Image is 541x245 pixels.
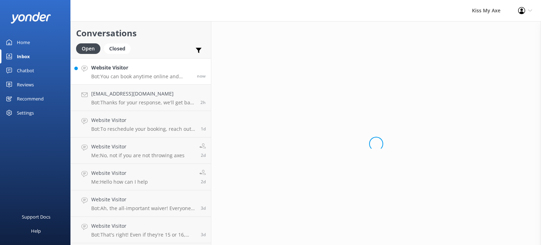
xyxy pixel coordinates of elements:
div: Support Docs [22,210,50,224]
img: yonder-white-logo.png [11,12,51,24]
h4: [EMAIL_ADDRESS][DOMAIN_NAME] [91,90,195,98]
h4: Website Visitor [91,143,185,151]
a: Website VisitorMe:Hello how can I help2d [71,164,211,190]
span: Oct 11 2025 04:09pm (UTC +11:00) Australia/Sydney [201,126,206,132]
div: Inbox [17,49,30,63]
span: Oct 10 2025 10:40am (UTC +11:00) Australia/Sydney [201,232,206,238]
h4: Website Visitor [91,169,148,177]
p: Bot: You can book anytime online and check live availability! Just click BOOK NOW on our website,... [91,73,192,80]
h2: Conversations [76,26,206,40]
p: Bot: Thanks for your response, we'll get back to you as soon as we can during opening hours. [91,99,195,106]
div: Help [31,224,41,238]
p: Me: Hello how can I help [91,179,148,185]
a: Website VisitorBot:That's right! Even if they're 15 or 16, they'll need an adult to accompany the... [71,217,211,243]
p: Bot: That's right! Even if they're 15 or 16, they'll need an adult to accompany them for the axe-... [91,232,195,238]
div: Home [17,35,30,49]
a: Website VisitorBot:Ah, the all-important waiver! Everyone needs to sign one before they start thr... [71,190,211,217]
div: Chatbot [17,63,34,78]
span: Oct 13 2025 02:56pm (UTC +11:00) Australia/Sydney [197,73,206,79]
span: Oct 13 2025 12:41pm (UTC +11:00) Australia/Sydney [200,99,206,105]
div: Settings [17,106,34,120]
h4: Website Visitor [91,222,195,230]
h4: Website Visitor [91,116,195,124]
h4: Website Visitor [91,64,192,72]
a: Website VisitorMe:No, not if you are not throwing axes2d [71,137,211,164]
a: Website VisitorBot:You can book anytime online and check live availability! Just click BOOK NOW o... [71,58,211,85]
div: Closed [104,43,131,54]
div: Open [76,43,100,54]
span: Oct 10 2025 04:55pm (UTC +11:00) Australia/Sydney [201,152,206,158]
h4: Website Visitor [91,196,195,203]
a: Open [76,44,104,52]
p: Bot: To reschedule your booking, reach out to us as early as possible. You can give us a call at ... [91,126,195,132]
p: Bot: Ah, the all-important waiver! Everyone needs to sign one before they start throwing axes. If... [91,205,195,212]
a: Closed [104,44,134,52]
p: Me: No, not if you are not throwing axes [91,152,185,159]
div: Recommend [17,92,44,106]
span: Oct 10 2025 02:36pm (UTC +11:00) Australia/Sydney [201,205,206,211]
a: [EMAIL_ADDRESS][DOMAIN_NAME]Bot:Thanks for your response, we'll get back to you as soon as we can... [71,85,211,111]
span: Oct 10 2025 03:36pm (UTC +11:00) Australia/Sydney [201,179,206,185]
a: Website VisitorBot:To reschedule your booking, reach out to us as early as possible. You can give... [71,111,211,137]
div: Reviews [17,78,34,92]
